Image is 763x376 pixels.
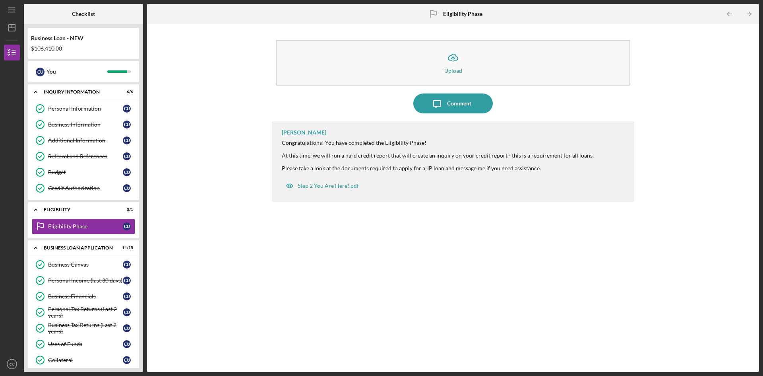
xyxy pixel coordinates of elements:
div: BUSINESS LOAN APPLICATION [44,245,113,250]
div: C U [123,136,131,144]
div: C U [123,308,131,316]
div: C U [123,184,131,192]
div: Personal Income (last 30 days) [48,277,123,284]
div: Referral and References [48,153,123,160]
text: CU [9,362,15,366]
button: Step 2 You Are Here!.pdf [282,178,363,194]
b: Eligibility Phase [443,11,482,17]
b: Checklist [72,11,95,17]
div: Business Information [48,121,123,128]
div: [PERSON_NAME] [282,129,326,136]
a: Credit AuthorizationCU [32,180,135,196]
div: C U [123,222,131,230]
div: Business Canvas [48,261,123,268]
div: Eligibility Phase [48,223,123,230]
div: INQUIRY INFORMATION [44,90,113,94]
div: Step 2 You Are Here!.pdf [298,183,359,189]
a: Referral and ReferencesCU [32,148,135,164]
div: Additional Information [48,137,123,144]
div: Congratulations! You have completed the Eligibility Phase! [282,140,594,146]
a: Personal Income (last 30 days)CU [32,273,135,288]
a: BudgetCU [32,164,135,180]
div: Budget [48,169,123,175]
a: Eligibility PhaseCU [32,218,135,234]
a: Personal Tax Returns (Last 2 years)CU [32,304,135,320]
div: Personal Tax Returns (Last 2 years) [48,306,123,319]
div: C U [123,121,131,129]
a: Business FinancialsCU [32,288,135,304]
div: Uses of Funds [48,341,123,347]
div: C U [123,152,131,160]
div: C U [123,277,131,284]
div: At this time, we will run a hard credit report that will create an inquiry on your credit report ... [282,152,594,159]
div: 0 / 1 [119,207,133,212]
div: C U [123,168,131,176]
a: Personal InformationCU [32,101,135,117]
div: Collateral [48,357,123,363]
div: You [46,65,107,78]
div: C U [123,105,131,113]
button: CU [4,356,20,372]
div: ELIGIBILITY [44,207,113,212]
div: C U [123,324,131,332]
div: Business Tax Returns (Last 2 years) [48,322,123,335]
div: C U [123,261,131,269]
a: Business InformationCU [32,117,135,132]
a: CollateralCU [32,352,135,368]
div: 6 / 6 [119,90,133,94]
div: Please take a look at the documents required to apply for a JP loan and message me if you need as... [282,165,594,171]
div: C U [36,68,45,76]
div: Business Financials [48,293,123,300]
div: C U [123,356,131,364]
div: Business Loan - NEW [31,35,136,41]
button: Comment [413,94,493,113]
div: $106,410.00 [31,45,136,52]
a: Business Tax Returns (Last 2 years)CU [32,320,135,336]
a: Additional InformationCU [32,132,135,148]
a: Business CanvasCU [32,257,135,273]
div: 14 / 15 [119,245,133,250]
div: Credit Authorization [48,185,123,191]
button: Upload [276,40,630,86]
a: Uses of FundsCU [32,336,135,352]
div: C U [123,292,131,300]
div: Personal Information [48,105,123,112]
div: C U [123,340,131,348]
div: Upload [444,68,462,74]
div: Comment [447,94,471,113]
